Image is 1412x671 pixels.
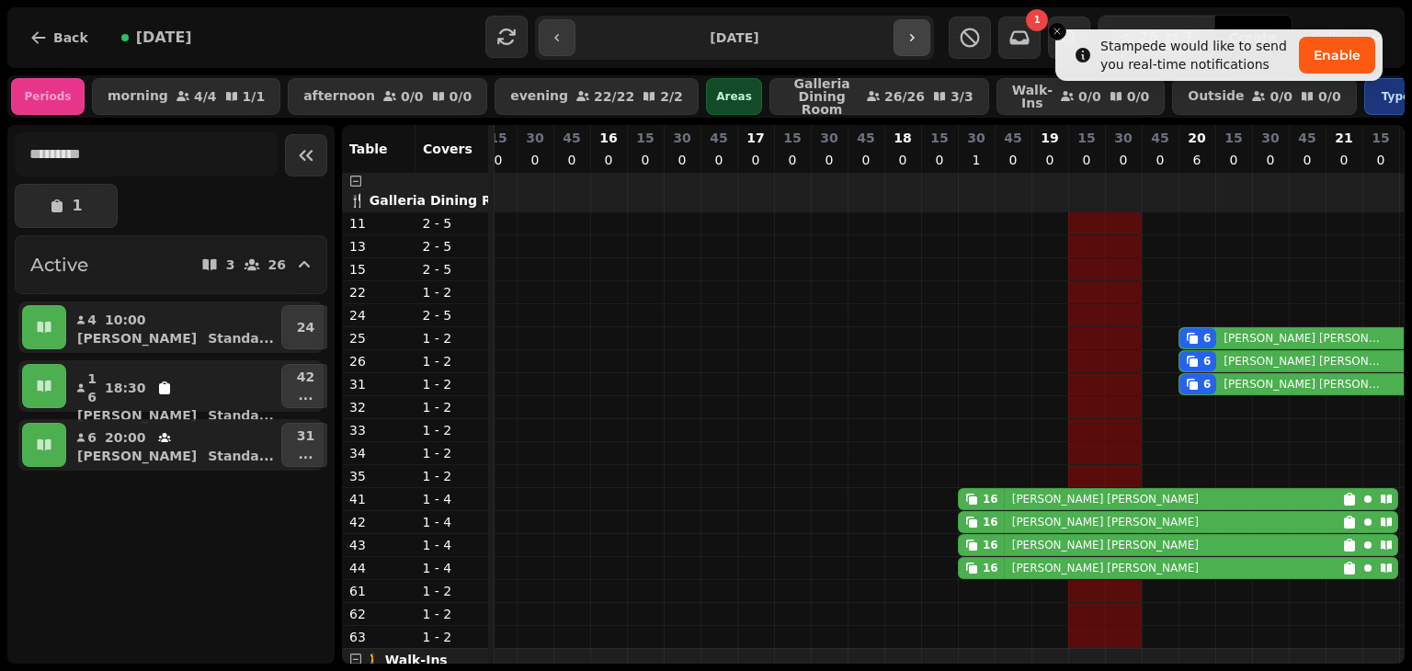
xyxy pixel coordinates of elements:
p: [PERSON_NAME] [PERSON_NAME] [1224,377,1382,392]
p: 15 [1224,129,1242,147]
p: 24 [297,318,314,336]
p: 0 [1263,151,1278,169]
button: morning4/41/1 [92,78,280,115]
p: 0 [785,151,800,169]
p: 0 / 0 [1270,90,1292,103]
p: 44 [349,559,408,577]
p: 24 [349,306,408,324]
p: morning [108,89,168,104]
p: 0 [675,151,689,169]
p: 45 [1298,129,1315,147]
p: [PERSON_NAME] [PERSON_NAME] [1012,515,1199,529]
p: 45 [1004,129,1021,147]
p: [PERSON_NAME] [PERSON_NAME] [1012,538,1199,552]
p: 1 - 2 [423,283,482,301]
p: 19 [1041,129,1058,147]
p: 62 [349,605,408,623]
p: 17 [746,129,764,147]
button: 24 [281,305,330,349]
p: 0 [1226,151,1241,169]
p: 0 [1042,151,1057,169]
p: 0 / 0 [401,90,424,103]
p: 0 [564,151,579,169]
p: 33 [349,421,408,439]
p: 1 - 4 [423,559,482,577]
p: 30 [820,129,837,147]
div: Periods [11,78,85,115]
button: evening22/222/2 [495,78,699,115]
p: 0 [895,151,910,169]
p: 0 [1153,151,1167,169]
button: Active326 [15,235,327,294]
p: [PERSON_NAME] [77,329,197,347]
p: 1 - 2 [423,421,482,439]
p: 13 [349,237,408,256]
p: 2 - 5 [423,214,482,233]
p: 0 [1006,151,1020,169]
p: 0 [748,151,763,169]
button: 31... [281,423,330,467]
p: 20:00 [105,428,146,447]
p: 42 [349,513,408,531]
p: 1 - 2 [423,582,482,600]
p: 45 [1151,129,1168,147]
p: 63 [349,628,408,646]
p: 26 [268,258,286,271]
p: [PERSON_NAME] [77,447,197,465]
p: Outside [1188,89,1244,104]
p: 0 / 0 [1318,90,1341,103]
p: 41 [349,490,408,508]
p: 0 [932,151,947,169]
p: 0 [491,151,506,169]
p: 3 [226,258,235,271]
p: 30 [526,129,543,147]
p: 34 [349,444,408,462]
p: 26 [349,352,408,370]
p: 15 [930,129,948,147]
p: [PERSON_NAME] [PERSON_NAME] [1224,354,1382,369]
p: 15 [636,129,654,147]
p: 18:30 [105,379,146,397]
p: 1 - 2 [423,329,482,347]
p: 45 [710,129,727,147]
p: 0 [1337,151,1351,169]
p: 32 [349,398,408,416]
p: [PERSON_NAME] [PERSON_NAME] [1224,331,1382,346]
p: Walk-Ins [1012,84,1053,109]
p: 25 [349,329,408,347]
p: 0 / 0 [1078,90,1101,103]
div: 16 [983,538,998,552]
p: 45 [857,129,874,147]
span: 🍴 Galleria Dining Room [349,193,523,208]
span: 🚶 Walk-Ins [365,653,448,667]
p: 1 - 2 [423,605,482,623]
p: 0 [1373,151,1388,169]
p: 6 [86,428,97,447]
div: Areas [706,78,762,115]
p: 2 - 5 [423,237,482,256]
p: 61 [349,582,408,600]
p: 30 [1114,129,1132,147]
p: 4 / 4 [194,90,217,103]
button: afternoon0/00/0 [288,78,487,115]
p: 0 [528,151,542,169]
h2: Active [30,252,88,278]
p: 30 [1261,129,1279,147]
p: 0 [1079,151,1094,169]
p: 11 [349,214,408,233]
p: 30 [673,129,690,147]
p: 16 [599,129,617,147]
p: 0 [712,151,726,169]
button: Back [15,16,103,60]
p: 26 / 26 [884,90,925,103]
div: 16 [983,561,998,575]
p: 0 / 0 [450,90,473,103]
p: [PERSON_NAME] [PERSON_NAME] [1012,561,1199,575]
div: 16 [983,492,998,506]
span: [DATE] [136,30,192,45]
button: 410:00[PERSON_NAME]Standa... [70,305,278,349]
button: 1 [15,184,118,228]
p: [PERSON_NAME] [PERSON_NAME] [1012,492,1199,506]
p: 15 [783,129,801,147]
div: Stampede would like to send you real-time notifications [1100,37,1292,74]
